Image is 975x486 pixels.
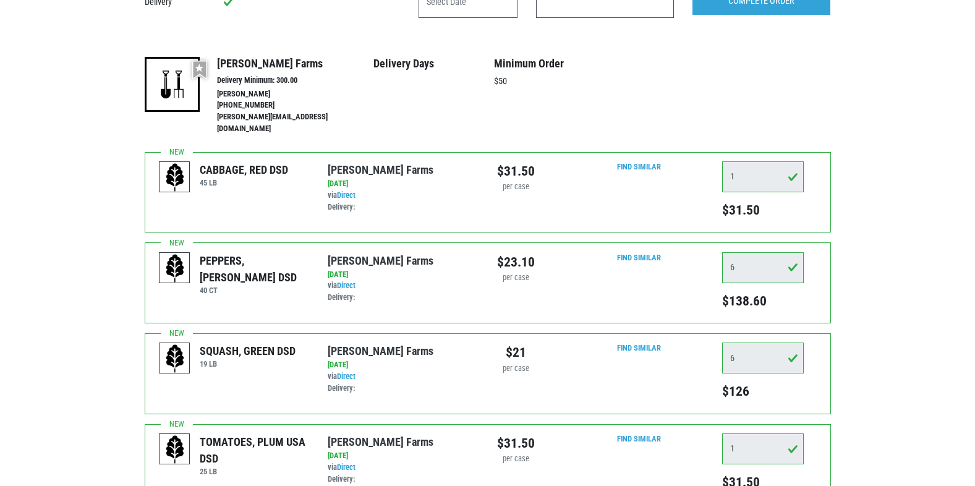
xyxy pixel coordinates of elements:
h6: 45 LB [200,178,288,187]
div: via [328,462,478,485]
h6: 19 LB [200,359,296,369]
div: TOMATOES, PLUM USA DSD [200,433,309,467]
div: PEPPERS, [PERSON_NAME] DSD [200,252,309,286]
div: $31.50 [497,433,535,453]
li: [PERSON_NAME][EMAIL_ADDRESS][DOMAIN_NAME] [217,111,373,135]
div: $31.50 [497,161,535,181]
div: [DATE] [328,269,478,281]
img: placeholder-variety-43d6402dacf2d531de610a020419775a.svg [160,434,190,465]
input: Qty [722,433,804,464]
div: CABBAGE, RED DSD [200,161,288,178]
input: Qty [722,161,804,192]
div: [DATE] [328,450,478,462]
a: Find Similar [617,343,661,352]
img: placeholder-variety-43d6402dacf2d531de610a020419775a.svg [160,162,190,193]
div: $21 [497,343,535,362]
li: Delivery Minimum: 300.00 [217,75,373,87]
img: 16-a7ead4628f8e1841ef7647162d388ade.png [145,57,200,112]
h6: 40 CT [200,286,309,295]
div: via [328,190,478,213]
h4: Minimum Order [494,57,615,70]
input: Qty [722,252,804,283]
h4: [PERSON_NAME] Farms [217,57,373,70]
div: SQUASH, GREEN DSD [200,343,296,359]
li: [PHONE_NUMBER] [217,100,373,111]
a: Direct [337,190,356,200]
a: Direct [337,372,356,381]
a: [PERSON_NAME] Farms [328,435,433,448]
div: Delivery: [328,474,478,485]
img: placeholder-variety-43d6402dacf2d531de610a020419775a.svg [160,253,190,284]
div: [DATE] [328,359,478,371]
h5: $31.50 [722,202,804,218]
h5: $138.60 [722,293,804,309]
div: via [328,280,478,304]
a: Direct [337,463,356,472]
p: $50 [494,75,615,88]
div: per case [497,363,535,375]
h4: Delivery Days [373,57,494,70]
div: per case [497,453,535,465]
div: $23.10 [497,252,535,272]
a: Direct [337,281,356,290]
li: [PERSON_NAME] [217,88,373,100]
a: [PERSON_NAME] Farms [328,344,433,357]
a: [PERSON_NAME] Farms [328,254,433,267]
h5: $126 [722,383,804,399]
div: Delivery: [328,292,478,304]
img: placeholder-variety-43d6402dacf2d531de610a020419775a.svg [160,343,190,374]
a: Find Similar [617,434,661,443]
h6: 25 LB [200,467,309,476]
div: Delivery: [328,202,478,213]
div: [DATE] [328,178,478,190]
div: per case [497,181,535,193]
div: per case [497,272,535,284]
a: Find Similar [617,162,661,171]
a: Find Similar [617,253,661,262]
div: Delivery: [328,383,478,394]
div: via [328,371,478,394]
a: [PERSON_NAME] Farms [328,163,433,176]
input: Qty [722,343,804,373]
